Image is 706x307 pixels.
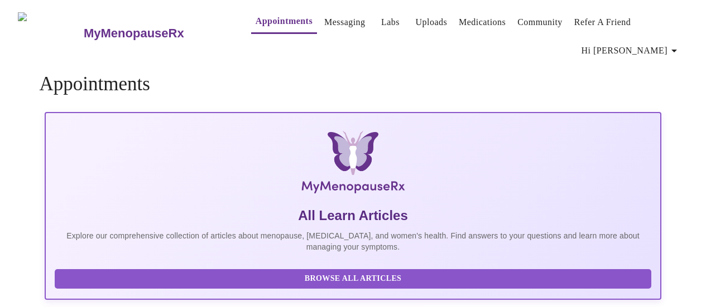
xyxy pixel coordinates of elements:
a: Messaging [324,14,365,30]
button: Messaging [320,11,369,33]
a: Refer a Friend [574,14,631,30]
span: Browse All Articles [66,272,640,286]
img: MyMenopauseRx Logo [147,131,558,198]
button: Browse All Articles [55,269,651,289]
button: Refer a Friend [570,11,636,33]
span: Hi [PERSON_NAME] [582,43,681,59]
img: MyMenopauseRx Logo [18,12,82,54]
a: Medications [459,14,506,30]
button: Uploads [411,11,452,33]
p: Explore our comprehensive collection of articles about menopause, [MEDICAL_DATA], and women's hea... [55,230,651,252]
a: Uploads [416,14,448,30]
button: Community [513,11,567,33]
h3: MyMenopauseRx [84,26,184,41]
a: Browse All Articles [55,273,654,282]
a: Community [517,14,563,30]
button: Hi [PERSON_NAME] [577,40,685,62]
a: Appointments [256,13,313,29]
button: Medications [454,11,510,33]
button: Labs [373,11,409,33]
a: MyMenopauseRx [82,14,228,53]
button: Appointments [251,10,317,34]
h5: All Learn Articles [55,207,651,225]
a: Labs [381,14,400,30]
h4: Appointments [39,73,666,95]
